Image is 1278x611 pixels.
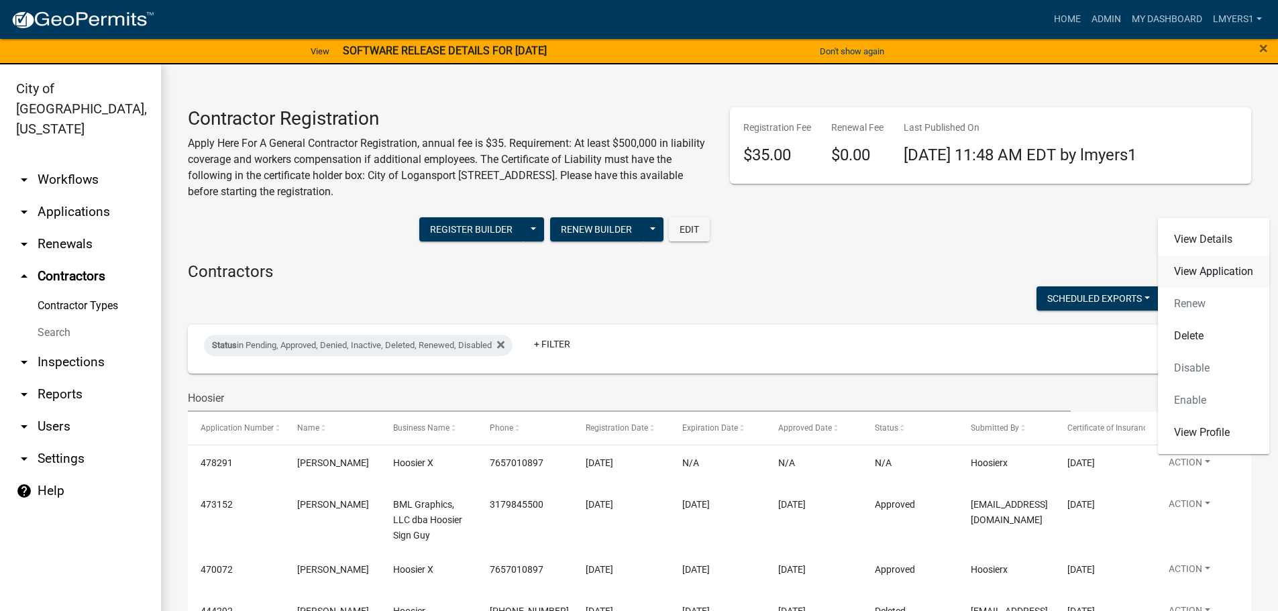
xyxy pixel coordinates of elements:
[971,564,1008,575] span: Hoosierx
[188,412,284,444] datatable-header-cell: Application Number
[573,412,670,444] datatable-header-cell: Registration Date
[1158,223,1269,256] a: View Details
[971,499,1048,525] span: secretary@hoosiersignguy.com
[16,451,32,467] i: arrow_drop_down
[1145,412,1242,444] datatable-header-cell: Actions
[16,172,32,188] i: arrow_drop_down
[586,423,648,433] span: Registration Date
[393,423,449,433] span: Business Name
[904,121,1136,135] p: Last Published On
[743,121,811,135] p: Registration Fee
[958,412,1055,444] datatable-header-cell: Submitted By
[682,564,710,575] span: 09/29/2025
[393,564,433,575] span: Hoosier X
[875,423,898,433] span: Status
[490,423,513,433] span: Phone
[778,499,806,510] span: 09/05/2025
[875,457,892,468] span: N/A
[477,412,574,444] datatable-header-cell: Phone
[1158,455,1221,475] button: Action
[16,236,32,252] i: arrow_drop_down
[682,457,699,468] span: N/A
[831,121,884,135] p: Renewal Fee
[765,412,862,444] datatable-header-cell: Approved Date
[778,564,806,575] span: 09/03/2025
[188,107,710,130] h3: Contractor Registration
[490,564,543,575] span: 7657010897
[201,457,233,468] span: 478291
[743,146,811,165] h4: $35.00
[831,146,884,165] h4: $0.00
[212,340,237,350] span: Status
[16,268,32,284] i: arrow_drop_up
[393,499,462,541] span: BML Graphics, LLC dba Hoosier Sign Guy
[1158,416,1269,449] a: View Profile
[875,564,915,575] span: Approved
[201,499,233,510] span: 473152
[1055,412,1145,444] datatable-header-cell: Certificate of Insurance Expiration
[1067,499,1095,510] span: 08/27/2026
[16,483,32,499] i: help
[550,217,643,241] button: Renew Builder
[343,44,547,57] strong: SOFTWARE RELEASE DETAILS FOR [DATE]
[380,412,477,444] datatable-header-cell: Business Name
[1067,423,1190,433] span: Certificate of Insurance Expiration
[682,423,738,433] span: Expiration Date
[305,40,335,62] a: View
[875,499,915,510] span: Approved
[1126,7,1208,32] a: My Dashboard
[201,423,274,433] span: Application Number
[523,332,581,356] a: + Filter
[188,384,1071,412] input: Search for contractors
[297,499,369,510] span: Kimberly Fague
[814,40,890,62] button: Don't show again
[670,412,766,444] datatable-header-cell: Expiration Date
[1259,40,1268,56] button: Close
[284,412,381,444] datatable-header-cell: Name
[862,412,959,444] datatable-header-cell: Status
[204,335,513,356] div: in Pending, Approved, Denied, Inactive, Deleted, Renewed, Disabled
[1158,256,1269,288] a: View Application
[201,564,233,575] span: 470072
[188,262,1251,282] h4: Contractors
[16,419,32,435] i: arrow_drop_down
[393,457,433,468] span: Hoosier X
[586,457,613,468] span: 09/15/2025
[297,457,369,468] span: christopher mullins
[669,217,710,241] button: Edit
[682,499,710,510] span: 03/21/2026
[586,564,613,575] span: 08/27/2025
[1208,7,1267,32] a: lmyers1
[1067,564,1095,575] span: 09/25/2025
[1259,39,1268,58] span: ×
[1049,7,1086,32] a: Home
[490,457,543,468] span: 7657010897
[1158,562,1221,581] button: Action
[16,204,32,220] i: arrow_drop_down
[904,146,1136,164] span: [DATE] 11:48 AM EDT by lmyers1
[16,386,32,402] i: arrow_drop_down
[297,423,319,433] span: Name
[419,217,523,241] button: Register Builder
[586,499,613,510] span: 09/03/2025
[1067,457,1095,468] span: 09/29/2026
[971,423,1019,433] span: Submitted By
[1036,286,1161,311] button: Scheduled Exports
[778,457,795,468] span: N/A
[16,354,32,370] i: arrow_drop_down
[490,499,543,510] span: 3179845500
[778,423,832,433] span: Approved Date
[1158,218,1269,454] div: Action
[188,135,710,200] p: Apply Here For A General Contractor Registration, annual fee is $35. Requirement: At least $500,0...
[297,564,369,575] span: christopher mullins
[971,457,1008,468] span: Hoosierx
[1158,497,1221,516] button: Action
[1086,7,1126,32] a: Admin
[1158,320,1269,352] a: Delete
